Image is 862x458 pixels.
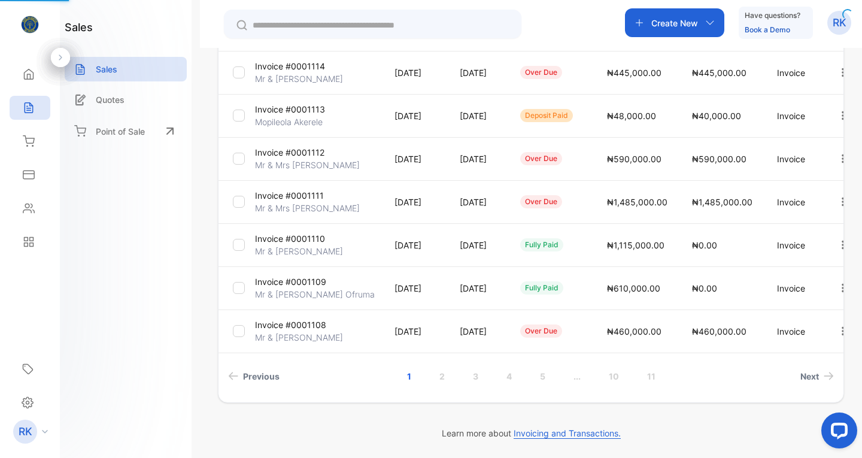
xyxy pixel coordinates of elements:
p: Mopileola Akerele [255,116,323,128]
a: Previous page [223,365,284,387]
p: [DATE] [460,196,496,208]
p: Invoice [777,325,812,338]
a: Sales [65,57,187,81]
p: [DATE] [460,239,496,251]
span: ₦610,000.00 [607,283,660,293]
div: deposit paid [520,109,573,122]
p: [DATE] [460,66,496,79]
iframe: LiveChat chat widget [812,408,862,458]
button: RK [827,8,851,37]
p: Invoice [777,239,812,251]
p: Mr & [PERSON_NAME] [255,72,343,85]
span: ₦1,115,000.00 [607,240,664,250]
span: ₦445,000.00 [692,68,746,78]
a: Page 5 [526,365,560,387]
a: Point of Sale [65,118,187,144]
p: Invoice [777,110,812,122]
p: Learn more about [218,427,844,439]
p: Sales [96,63,117,75]
a: Book a Demo [745,25,790,34]
span: Next [800,370,819,383]
a: Page 11 [633,365,670,387]
span: ₦48,000.00 [607,111,656,121]
div: over due [520,195,562,208]
div: fully paid [520,238,563,251]
a: Page 3 [459,365,493,387]
p: [DATE] [460,325,496,338]
span: ₦1,485,000.00 [692,197,752,207]
p: Invoice #0001114 [255,60,325,72]
span: ₦590,000.00 [692,154,746,164]
p: Invoice [777,282,812,295]
p: Mr & [PERSON_NAME] [255,331,343,344]
p: RK [833,15,846,31]
p: [DATE] [394,239,435,251]
p: [DATE] [394,153,435,165]
p: Have questions? [745,10,800,22]
a: Quotes [65,87,187,112]
p: [DATE] [460,282,496,295]
span: ₦0.00 [692,240,717,250]
p: RK [19,424,32,439]
p: Invoice #0001109 [255,275,326,288]
span: ₦460,000.00 [692,326,746,336]
h1: sales [65,19,93,35]
p: Point of Sale [96,125,145,138]
p: Invoice [777,66,812,79]
div: fully paid [520,281,563,295]
a: Jump forward [559,365,595,387]
div: over due [520,152,562,165]
span: ₦460,000.00 [607,326,661,336]
span: ₦1,485,000.00 [607,197,667,207]
span: Invoicing and Transactions. [514,428,621,439]
p: Mr & Mrs [PERSON_NAME] [255,159,360,171]
p: Invoice [777,196,812,208]
img: logo [21,16,39,34]
p: [DATE] [460,110,496,122]
p: Invoice [777,153,812,165]
p: Quotes [96,93,125,106]
span: ₦590,000.00 [607,154,661,164]
p: Mr & Mrs [PERSON_NAME] [255,202,360,214]
p: [DATE] [394,196,435,208]
p: Invoice #0001110 [255,232,325,245]
p: Mr & [PERSON_NAME] [255,245,343,257]
span: ₦40,000.00 [692,111,741,121]
p: Invoice #0001113 [255,103,325,116]
span: ₦445,000.00 [607,68,661,78]
p: [DATE] [394,66,435,79]
p: [DATE] [394,282,435,295]
div: over due [520,324,562,338]
a: Page 10 [594,365,633,387]
a: Page 1 is your current page [393,365,426,387]
button: Create New [625,8,724,37]
a: Page 2 [425,365,459,387]
p: [DATE] [460,153,496,165]
span: Previous [243,370,280,383]
p: [DATE] [394,325,435,338]
p: Invoice #0001111 [255,189,324,202]
p: Create New [651,17,698,29]
p: Invoice #0001112 [255,146,324,159]
a: Next page [796,365,839,387]
ul: Pagination [218,365,843,387]
span: ₦0.00 [692,283,717,293]
p: Invoice #0001108 [255,319,326,331]
p: Mr & [PERSON_NAME] Ofruma [255,288,375,301]
a: Page 4 [492,365,526,387]
p: [DATE] [394,110,435,122]
div: over due [520,66,562,79]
